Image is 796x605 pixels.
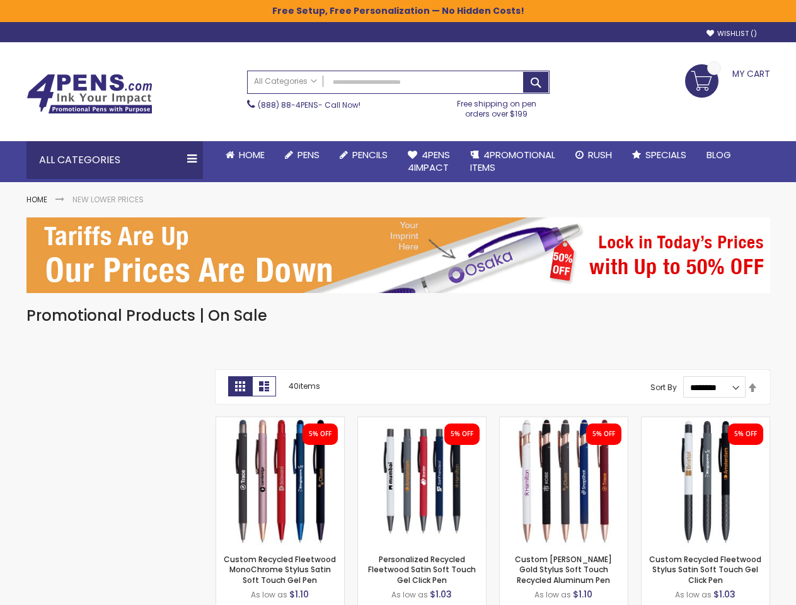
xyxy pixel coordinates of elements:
[430,588,452,601] span: $1.03
[330,141,398,169] a: Pencils
[228,376,252,396] strong: Grid
[26,306,770,326] h1: Promotional Products | On Sale
[592,430,615,439] div: 5% OFF
[650,382,677,393] label: Sort By
[297,148,320,161] span: Pens
[675,589,712,600] span: As low as
[26,74,153,114] img: 4Pens Custom Pens and Promotional Products
[72,194,144,205] strong: New Lower Prices
[289,381,299,391] span: 40
[534,589,571,600] span: As low as
[258,100,361,110] span: - Call Now!
[275,141,330,169] a: Pens
[258,100,318,110] a: (888) 88-4PENS
[239,148,265,161] span: Home
[460,141,565,182] a: 4PROMOTIONALITEMS
[251,589,287,600] span: As low as
[649,554,761,585] a: Custom Recycled Fleetwood Stylus Satin Soft Touch Gel Click Pen
[309,430,332,439] div: 5% OFF
[26,141,203,179] div: All Categories
[470,148,555,174] span: 4PROMOTIONAL ITEMS
[588,148,612,161] span: Rush
[358,417,486,545] img: Personalized Recycled Fleetwood Satin Soft Touch Gel Click Pen
[500,417,628,427] a: Custom Lexi Rose Gold Stylus Soft Touch Recycled Aluminum Pen
[26,217,770,293] img: New Lower Prices
[216,141,275,169] a: Home
[734,430,757,439] div: 5% OFF
[398,141,460,182] a: 4Pens4impact
[444,94,550,119] div: Free shipping on pen orders over $199
[224,554,336,585] a: Custom Recycled Fleetwood MonoChrome Stylus Satin Soft Touch Gel Pen
[248,71,323,92] a: All Categories
[352,148,388,161] span: Pencils
[707,29,757,38] a: Wishlist
[26,194,47,205] a: Home
[565,141,622,169] a: Rush
[216,417,344,427] a: Custom Recycled Fleetwood MonoChrome Stylus Satin Soft Touch Gel Pen
[713,588,735,601] span: $1.03
[622,141,696,169] a: Specials
[216,417,344,545] img: Custom Recycled Fleetwood MonoChrome Stylus Satin Soft Touch Gel Pen
[645,148,686,161] span: Specials
[254,76,317,86] span: All Categories
[289,588,309,601] span: $1.10
[500,417,628,545] img: Custom Lexi Rose Gold Stylus Soft Touch Recycled Aluminum Pen
[289,376,320,396] p: items
[573,588,592,601] span: $1.10
[642,417,770,427] a: Custom Recycled Fleetwood Stylus Satin Soft Touch Gel Click Pen
[696,141,741,169] a: Blog
[408,148,450,174] span: 4Pens 4impact
[707,148,731,161] span: Blog
[391,589,428,600] span: As low as
[358,417,486,427] a: Personalized Recycled Fleetwood Satin Soft Touch Gel Click Pen
[642,417,770,545] img: Custom Recycled Fleetwood Stylus Satin Soft Touch Gel Click Pen
[451,430,473,439] div: 5% OFF
[515,554,612,585] a: Custom [PERSON_NAME] Gold Stylus Soft Touch Recycled Aluminum Pen
[368,554,476,585] a: Personalized Recycled Fleetwood Satin Soft Touch Gel Click Pen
